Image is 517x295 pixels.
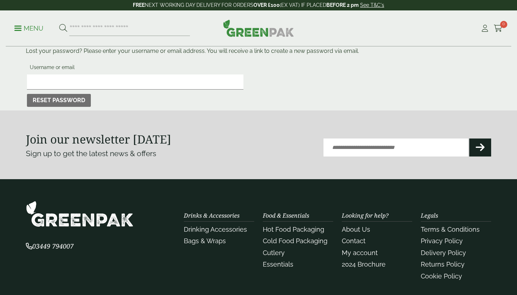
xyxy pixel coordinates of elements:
i: Cart [494,25,503,32]
button: Reset password [27,94,91,107]
a: Privacy Policy [421,237,463,245]
span: 03449 794007 [26,242,74,250]
img: GreenPak Supplies [26,201,134,227]
a: See T&C's [360,2,384,8]
a: Delivery Policy [421,249,466,257]
i: My Account [480,25,489,32]
p: Menu [14,24,43,33]
a: 0 [494,23,503,34]
strong: OVER £100 [253,2,280,8]
a: 2024 Brochure [342,260,386,268]
a: Hot Food Packaging [263,226,324,233]
a: Terms & Conditions [421,226,480,233]
strong: Join our newsletter [DATE] [26,131,171,147]
img: GreenPak Supplies [223,19,294,37]
p: Lost your password? Please enter your username or email address. You will receive a link to creat... [26,47,491,55]
a: Returns Policy [421,260,465,268]
a: Menu [14,24,43,31]
a: Cutlery [263,249,285,257]
a: My account [342,249,378,257]
a: Contact [342,237,365,245]
strong: FREE [133,2,145,8]
strong: BEFORE 2 pm [326,2,359,8]
a: Bags & Wraps [184,237,226,245]
label: Username or email [27,62,243,74]
p: Sign up to get the latest news & offers [26,148,235,159]
a: Cookie Policy [421,272,462,280]
a: 03449 794007 [26,243,74,250]
span: 0 [500,21,507,28]
a: Cold Food Packaging [263,237,327,245]
a: Drinking Accessories [184,226,247,233]
a: Essentials [263,260,293,268]
a: About Us [342,226,370,233]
